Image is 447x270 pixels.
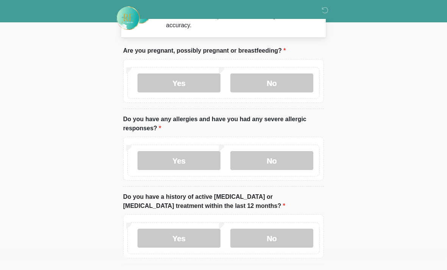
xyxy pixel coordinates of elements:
label: Do you have any allergies and have you had any severe allergic responses? [123,115,324,133]
label: Yes [138,229,220,248]
label: Yes [138,73,220,92]
img: Rehydrate Aesthetics & Wellness Logo [116,6,141,31]
label: Do you have a history of active [MEDICAL_DATA] or [MEDICAL_DATA] treatment within the last 12 mon... [123,192,324,211]
label: Yes [138,151,220,170]
label: No [230,73,313,92]
label: Are you pregnant, possibly pregnant or breastfeeding? [123,46,286,55]
label: No [230,229,313,248]
label: No [230,151,313,170]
